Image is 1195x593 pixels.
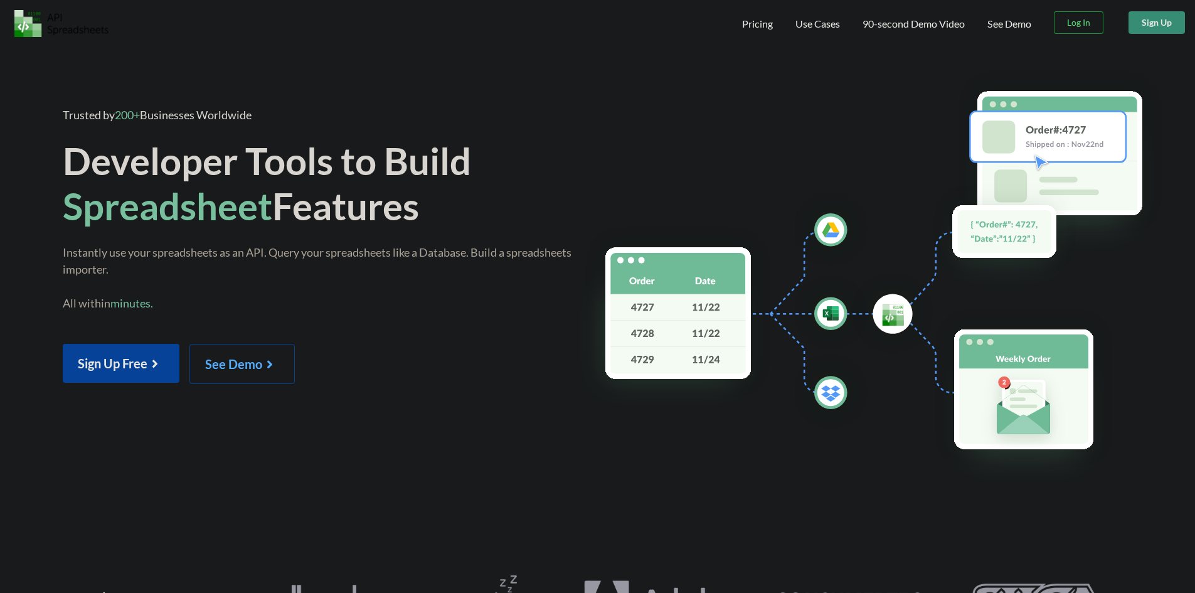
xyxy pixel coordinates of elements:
span: minutes. [110,296,153,310]
img: Logo.png [14,10,109,37]
span: Use Cases [795,18,840,29]
button: See Demo [189,344,295,384]
span: 90-second Demo Video [863,19,965,29]
button: Sign Up Free [63,344,179,383]
a: See Demo [189,361,295,371]
button: Sign Up [1129,11,1185,34]
span: Trusted by Businesses Worldwide [63,108,252,122]
span: 200+ [115,108,140,122]
span: See Demo [205,356,279,371]
span: Instantly use your spreadsheets as an API. Query your spreadsheets like a Database. Build a sprea... [63,245,571,310]
span: Spreadsheet [63,183,272,228]
a: See Demo [987,18,1031,31]
button: Log In [1054,11,1103,34]
span: Sign Up Free [78,356,164,371]
span: Pricing [742,18,773,29]
img: Hero Spreadsheet Flow [573,69,1195,488]
span: Developer Tools to Build Features [63,138,471,228]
